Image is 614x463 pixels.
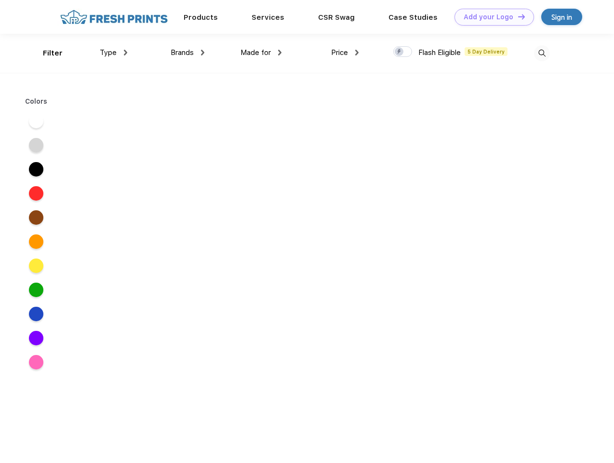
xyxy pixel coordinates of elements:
img: desktop_search.svg [534,45,550,61]
img: fo%20logo%202.webp [57,9,171,26]
span: Price [331,48,348,57]
span: Flash Eligible [418,48,461,57]
div: Filter [43,48,63,59]
a: Services [252,13,284,22]
span: Type [100,48,117,57]
a: Sign in [541,9,582,25]
span: Made for [240,48,271,57]
img: dropdown.png [278,50,281,55]
a: Products [184,13,218,22]
a: CSR Swag [318,13,355,22]
span: 5 Day Delivery [465,47,507,56]
img: DT [518,14,525,19]
img: dropdown.png [201,50,204,55]
img: dropdown.png [124,50,127,55]
div: Colors [18,96,55,107]
div: Add your Logo [464,13,513,21]
div: Sign in [551,12,572,23]
span: Brands [171,48,194,57]
img: dropdown.png [355,50,359,55]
